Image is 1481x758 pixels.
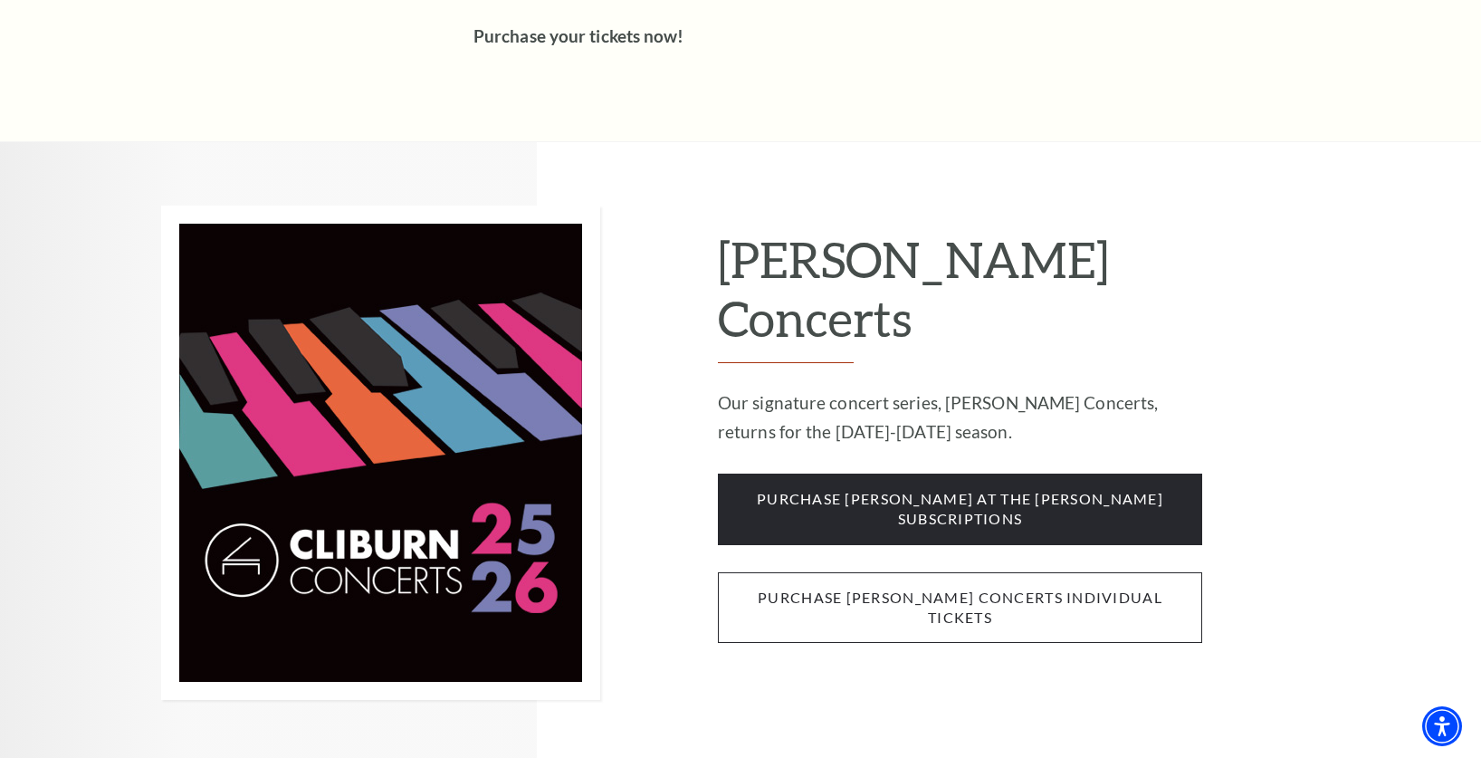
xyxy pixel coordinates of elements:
[473,25,684,46] strong: Purchase your tickets now!
[1422,706,1462,746] div: Accessibility Menu
[161,206,600,700] img: Cliburn Concerts
[718,474,1202,545] span: purchase [PERSON_NAME] at the [PERSON_NAME] subscriptions
[718,230,1202,363] h2: [PERSON_NAME] Concerts
[718,572,1202,644] span: purchase [PERSON_NAME] concerts individual tickets
[718,606,1202,627] a: purchase [PERSON_NAME] concerts individual tickets
[718,389,1202,446] p: Our signature concert series, [PERSON_NAME] Concerts, returns for the [DATE]-[DATE] season.
[718,507,1202,528] a: purchase [PERSON_NAME] at the [PERSON_NAME] subscriptions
